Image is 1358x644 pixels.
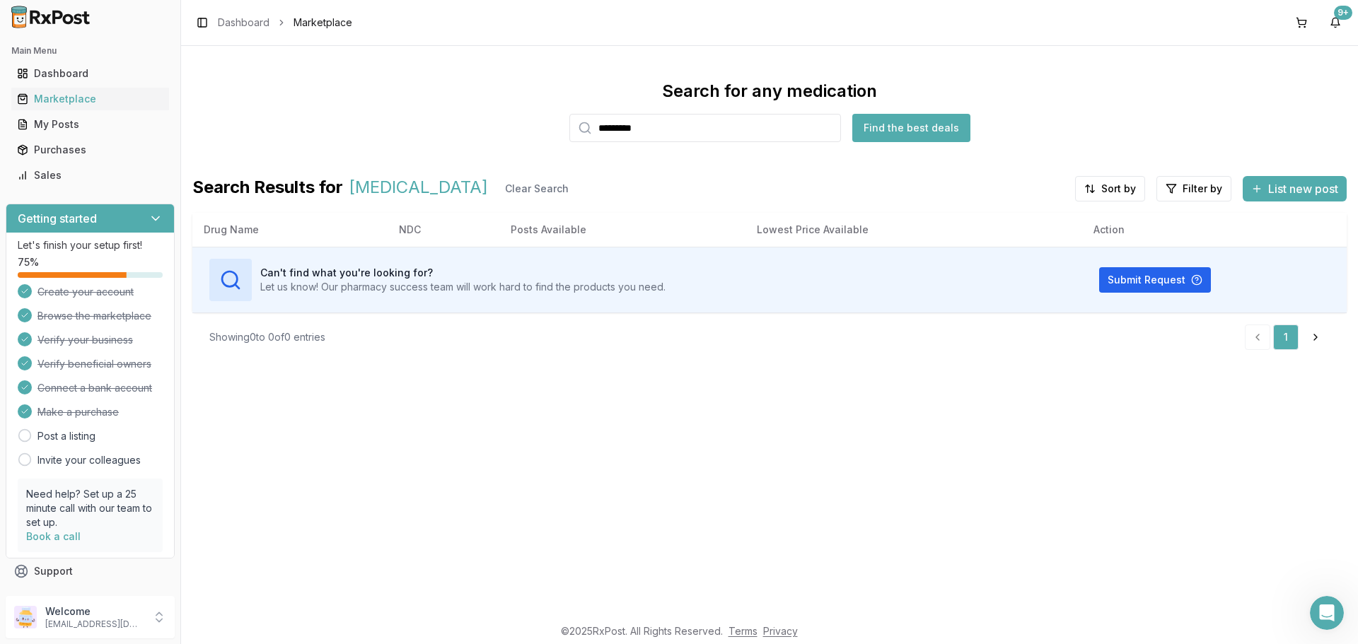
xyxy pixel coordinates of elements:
a: Marketplace [11,86,169,112]
button: Sort by [1075,176,1145,201]
a: Sales [11,163,169,188]
th: Posts Available [499,213,745,247]
p: Need help? Set up a 25 minute call with our team to set up. [26,487,154,529]
div: Showing 0 to 0 of 0 entries [209,330,325,344]
button: My Posts [6,113,175,136]
a: Purchases [11,137,169,163]
span: Verify beneficial owners [37,357,151,371]
button: List new post [1243,176,1347,201]
th: Drug Name [192,213,388,247]
h2: Main Menu [11,45,169,57]
a: Post a listing [37,429,95,443]
p: Welcome [45,604,144,619]
span: Search Results for [192,176,343,201]
button: Dashboard [6,62,175,85]
div: Sales [17,168,163,182]
div: Search for any medication [662,80,877,103]
img: User avatar [14,606,37,628]
iframe: Intercom live chat [1310,596,1344,630]
button: Sales [6,164,175,187]
a: Terms [729,625,758,637]
span: 75 % [18,255,39,269]
span: Verify your business [37,333,133,347]
th: NDC [388,213,499,247]
div: Dashboard [17,66,163,81]
button: Marketplace [6,88,175,110]
span: Connect a bank account [37,381,152,395]
a: 1 [1273,324,1299,350]
a: Book a call [26,530,81,542]
nav: pagination [1245,324,1330,350]
button: Clear Search [494,176,580,201]
a: Dashboard [218,16,269,30]
div: My Posts [17,117,163,131]
button: Submit Request [1099,267,1211,293]
button: Support [6,558,175,584]
span: Filter by [1183,182,1222,196]
a: Dashboard [11,61,169,86]
div: Purchases [17,143,163,157]
button: Purchases [6,139,175,161]
span: Create your account [37,285,134,299]
button: Filter by [1156,176,1231,201]
div: 9+ [1334,6,1352,20]
p: Let us know! Our pharmacy success team will work hard to find the products you need. [260,280,666,294]
a: My Posts [11,112,169,137]
span: Make a purchase [37,405,119,419]
a: List new post [1243,183,1347,197]
img: RxPost Logo [6,6,96,28]
span: Sort by [1101,182,1136,196]
a: Go to next page [1301,324,1330,350]
p: Let's finish your setup first! [18,238,163,252]
span: Marketplace [294,16,352,30]
h3: Can't find what you're looking for? [260,266,666,280]
th: Lowest Price Available [745,213,1082,247]
span: Browse the marketplace [37,309,151,323]
nav: breadcrumb [218,16,352,30]
h3: Getting started [18,210,97,227]
button: Find the best deals [852,114,970,142]
span: Feedback [34,590,82,604]
div: Marketplace [17,92,163,106]
a: Privacy [763,625,798,637]
p: [EMAIL_ADDRESS][DOMAIN_NAME] [45,619,144,630]
button: Feedback [6,584,175,609]
span: [MEDICAL_DATA] [349,176,488,201]
span: List new post [1268,180,1338,197]
button: 9+ [1324,11,1347,34]
a: Invite your colleagues [37,453,141,467]
th: Action [1082,213,1347,247]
